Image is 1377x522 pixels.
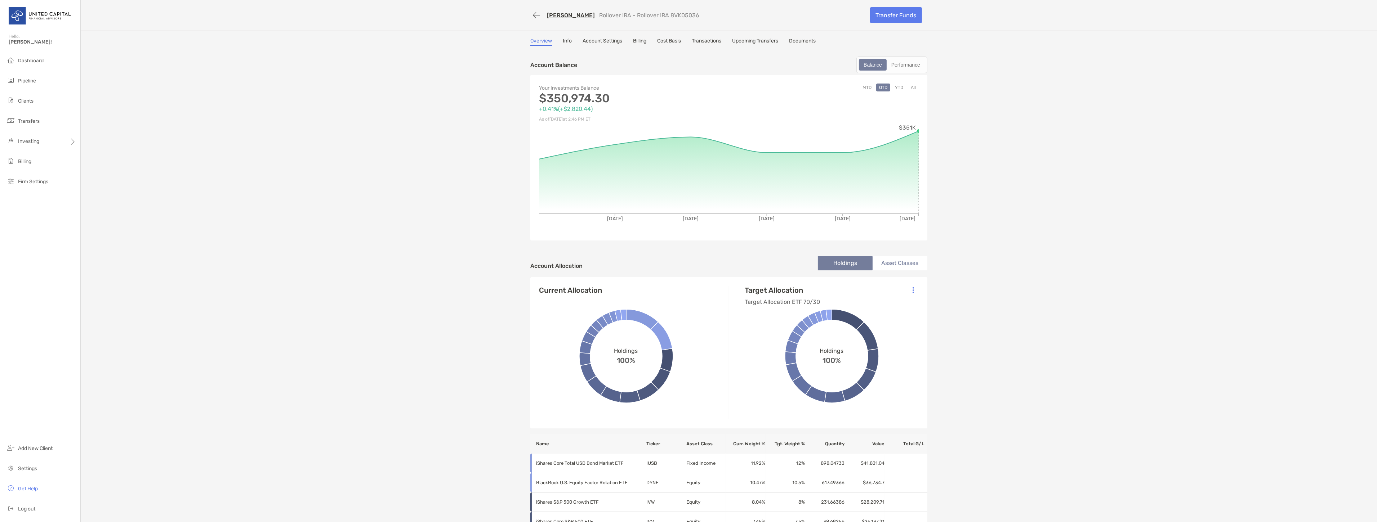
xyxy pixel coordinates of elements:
[845,473,885,492] td: $36,734.7
[18,179,48,185] span: Firm Settings
[745,286,820,294] h4: Target Allocation
[646,492,686,512] td: IVW
[759,216,775,222] tspan: [DATE]
[583,38,622,46] a: Account Settings
[860,84,874,91] button: MTD
[633,38,646,46] a: Billing
[539,115,729,124] p: As of [DATE] at 2:46 PM ET
[805,434,845,454] th: Quantity
[835,216,851,222] tspan: [DATE]
[845,454,885,473] td: $41,831.04
[614,347,638,354] span: Holdings
[726,454,765,473] td: 11.92 %
[6,464,15,472] img: settings icon
[913,287,914,293] img: Icon List Menu
[818,256,873,270] li: Holdings
[766,434,805,454] th: Tgt. Weight %
[885,434,927,454] th: Total G/L
[6,157,15,165] img: billing icon
[6,484,15,492] img: get-help icon
[6,116,15,125] img: transfers icon
[6,76,15,85] img: pipeline icon
[766,454,805,473] td: 12 %
[766,473,805,492] td: 10.5 %
[536,459,637,468] p: iShares Core Total USD Bond Market ETF
[18,78,36,84] span: Pipeline
[530,434,646,454] th: Name
[530,38,552,46] a: Overview
[18,486,38,492] span: Get Help
[18,58,44,64] span: Dashboard
[18,138,39,144] span: Investing
[899,124,916,131] tspan: $351K
[6,444,15,452] img: add_new_client icon
[820,347,844,354] span: Holdings
[646,473,686,492] td: DYNF
[870,7,922,23] a: Transfer Funds
[789,38,816,46] a: Documents
[536,498,637,507] p: iShares S&P 500 Growth ETF
[887,60,924,70] div: Performance
[845,492,885,512] td: $28,209.71
[18,506,35,512] span: Log out
[646,434,686,454] th: Ticker
[686,473,726,492] td: Equity
[900,216,915,222] tspan: [DATE]
[536,478,637,487] p: BlackRock U.S. Equity Factor Rotation ETF
[766,492,805,512] td: 8 %
[18,158,31,165] span: Billing
[18,118,40,124] span: Transfers
[607,216,623,222] tspan: [DATE]
[539,94,729,103] p: $350,974.30
[873,256,927,270] li: Asset Classes
[599,12,699,19] p: Rollover IRA - Rollover IRA 8VK05036
[530,60,577,69] p: Account Balance
[692,38,721,46] a: Transactions
[530,262,583,269] h4: Account Allocation
[732,38,778,46] a: Upcoming Transfers
[9,3,72,29] img: United Capital Logo
[6,177,15,185] img: firm-settings icon
[805,492,845,512] td: 231.66386
[657,38,681,46] a: Cost Basis
[823,354,841,365] span: 100%
[6,96,15,105] img: clients icon
[876,84,890,91] button: QTD
[646,454,686,473] td: IUSB
[617,354,635,365] span: 100%
[683,216,699,222] tspan: [DATE]
[745,297,820,306] p: Target Allocation ETF 70/30
[908,84,919,91] button: All
[686,434,726,454] th: Asset Class
[18,98,34,104] span: Clients
[686,492,726,512] td: Equity
[6,136,15,145] img: investing icon
[860,60,886,70] div: Balance
[845,434,885,454] th: Value
[563,38,572,46] a: Info
[856,57,927,73] div: segmented control
[9,39,76,45] span: [PERSON_NAME]!
[18,445,53,451] span: Add New Client
[539,286,602,294] h4: Current Allocation
[805,473,845,492] td: 617.49366
[6,504,15,513] img: logout icon
[539,84,729,93] p: Your Investments Balance
[547,12,595,19] a: [PERSON_NAME]
[805,454,845,473] td: 898.04733
[686,454,726,473] td: Fixed Income
[539,104,729,113] p: +0.41% ( +$2,820.44 )
[6,56,15,64] img: dashboard icon
[726,492,765,512] td: 8.04 %
[726,473,765,492] td: 10.47 %
[726,434,765,454] th: Curr. Weight %
[18,465,37,472] span: Settings
[892,84,906,91] button: YTD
